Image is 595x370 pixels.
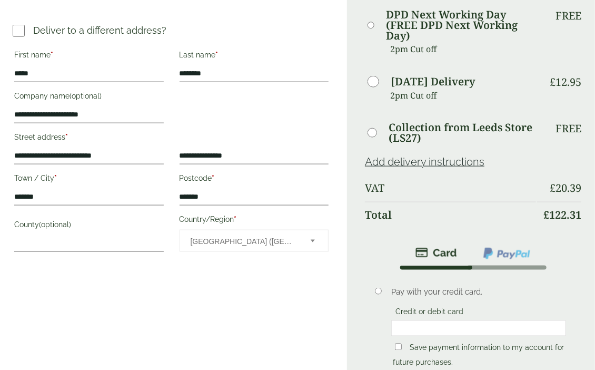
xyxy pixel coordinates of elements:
a: Add delivery instructions [365,155,484,168]
bdi: 20.39 [550,181,581,195]
label: County [14,217,164,235]
label: Street address [14,130,164,148]
label: Postcode [180,171,329,189]
label: DPD Next Working Day (FREE DPD Next Working Day) [386,9,536,41]
span: £ [543,208,549,222]
p: Free [556,9,581,22]
span: £ [550,181,556,195]
label: Collection from Leeds Store (LS27) [389,122,536,143]
label: Company name [14,89,164,106]
p: 2pm Cut off [390,41,536,57]
p: Free [556,122,581,135]
abbr: required [54,174,57,182]
span: (optional) [70,92,102,100]
img: stripe.png [415,247,457,259]
bdi: 12.95 [550,75,581,89]
p: Pay with your credit card. [391,286,566,298]
abbr: required [216,51,219,59]
img: ppcp-gateway.png [482,247,531,260]
label: Town / City [14,171,164,189]
span: Country/Region [180,230,329,252]
p: Deliver to a different address? [33,23,166,37]
th: VAT [365,176,536,201]
label: Country/Region [180,212,329,230]
bdi: 122.31 [543,208,581,222]
span: (optional) [39,220,71,229]
abbr: required [212,174,215,182]
abbr: required [65,133,68,141]
th: Total [365,202,536,228]
label: [DATE] Delivery [391,76,475,87]
abbr: required [51,51,53,59]
abbr: required [234,215,237,223]
label: Save payment information to my account for future purchases. [393,344,564,370]
label: Last name [180,47,329,65]
p: 2pm Cut off [390,87,536,103]
span: £ [550,75,556,89]
label: Credit or debit card [391,308,468,319]
span: United Kingdom (UK) [191,230,297,252]
label: First name [14,47,164,65]
iframe: Secure card payment input frame [394,324,563,333]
